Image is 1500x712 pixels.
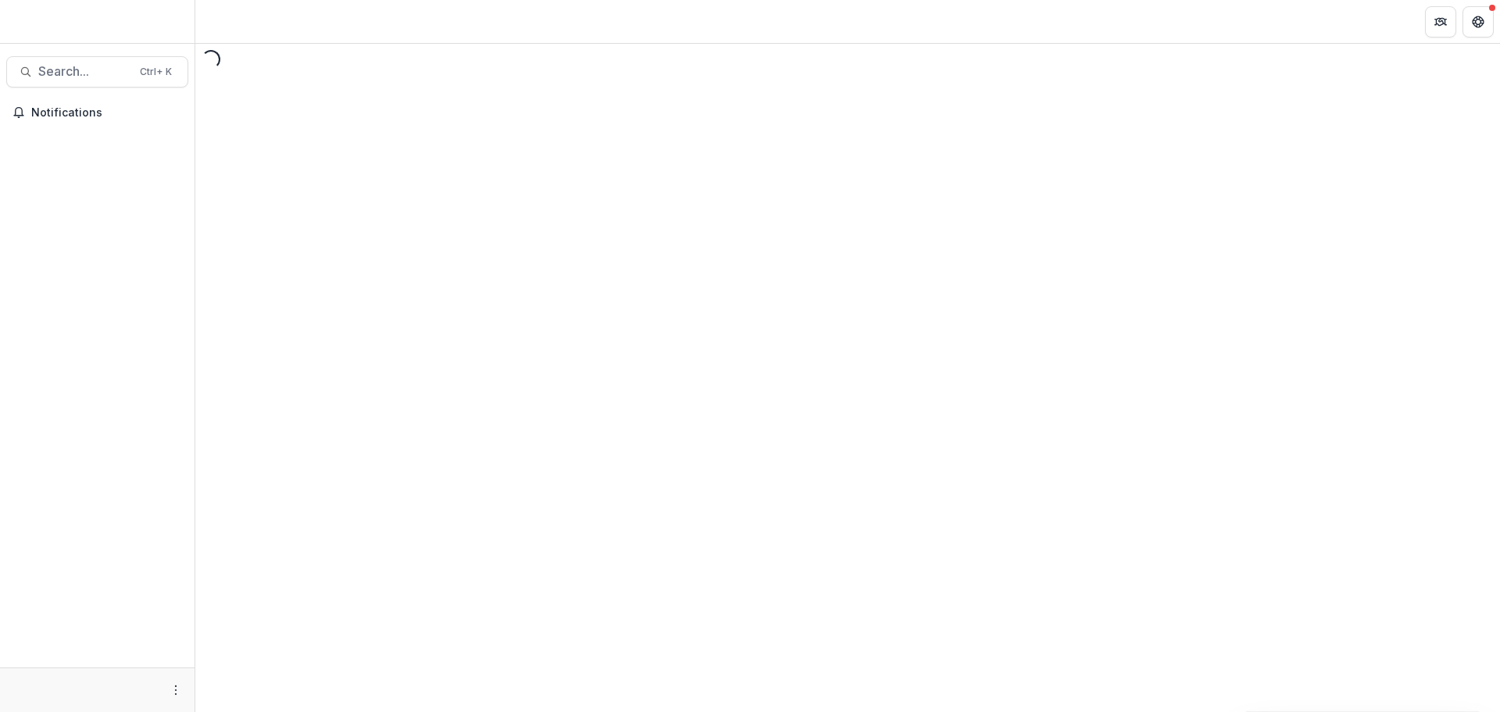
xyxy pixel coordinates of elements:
button: Notifications [6,100,188,125]
button: Search... [6,56,188,88]
div: Ctrl + K [137,63,175,81]
button: Get Help [1462,6,1494,38]
span: Search... [38,64,130,79]
button: More [166,681,185,699]
button: Partners [1425,6,1456,38]
span: Notifications [31,106,182,120]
